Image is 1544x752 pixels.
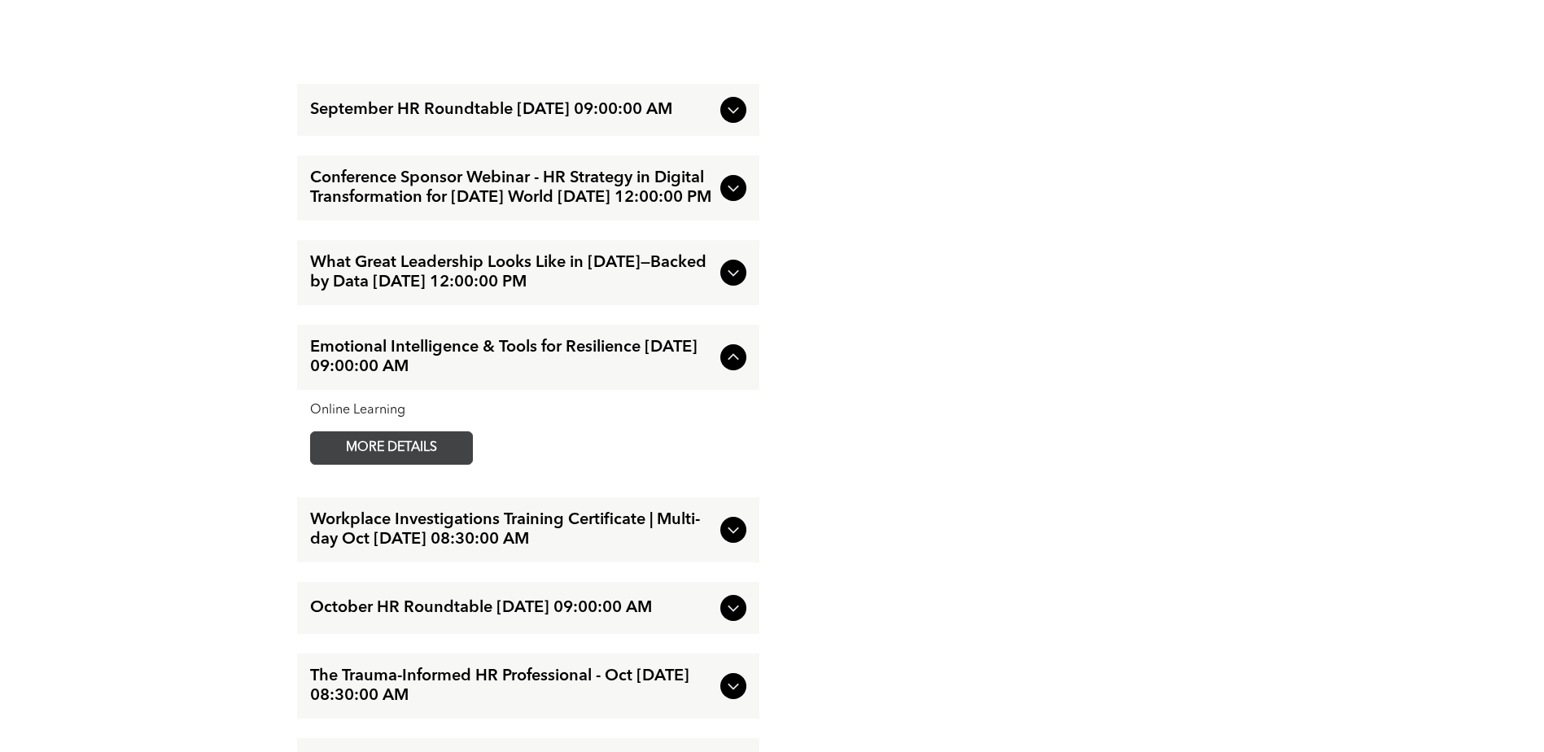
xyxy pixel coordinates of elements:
span: What Great Leadership Looks Like in [DATE]—Backed by Data [DATE] 12:00:00 PM [310,253,714,292]
a: MORE DETAILS [310,431,473,465]
span: MORE DETAILS [327,432,456,464]
span: Emotional Intelligence & Tools for Resilience [DATE] 09:00:00 AM [310,338,714,377]
span: September HR Roundtable [DATE] 09:00:00 AM [310,100,714,120]
span: Conference Sponsor Webinar - HR Strategy in Digital Transformation for [DATE] World [DATE] 12:00:... [310,168,714,208]
span: October HR Roundtable [DATE] 09:00:00 AM [310,598,714,618]
span: Workplace Investigations Training Certificate | Multi-day Oct [DATE] 08:30:00 AM [310,510,714,549]
span: The Trauma-Informed HR Professional - Oct [DATE] 08:30:00 AM [310,667,714,706]
div: Online Learning [310,403,746,418]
